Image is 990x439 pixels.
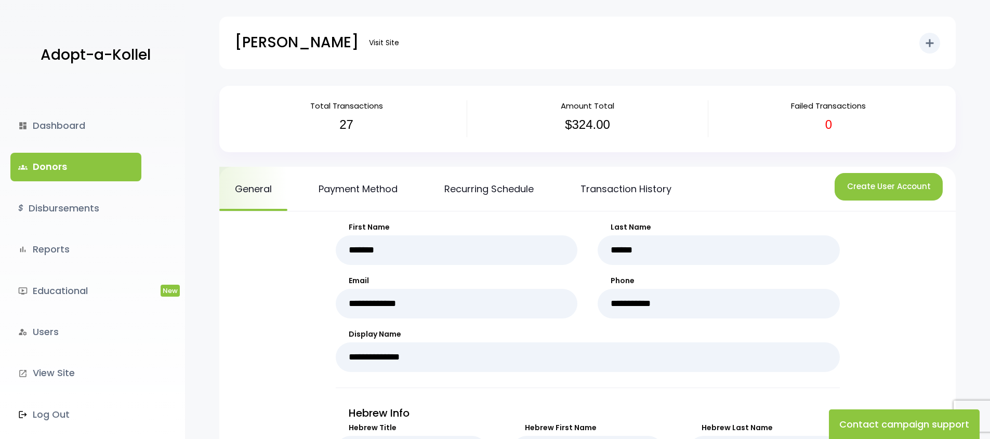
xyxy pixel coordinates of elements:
[689,422,840,433] label: Hebrew Last Name
[18,201,23,216] i: $
[10,235,141,263] a: bar_chartReports
[919,33,940,54] button: add
[829,409,980,439] button: Contact campaign support
[512,422,663,433] label: Hebrew First Name
[18,327,28,337] i: manage_accounts
[235,30,359,56] p: [PERSON_NAME]
[561,100,614,111] span: Amount Total
[10,194,141,222] a: $Disbursements
[598,275,840,286] label: Phone
[18,286,28,296] i: ondemand_video
[161,285,180,297] span: New
[336,275,578,286] label: Email
[429,167,549,211] a: Recurring Schedule
[18,369,28,378] i: launch
[18,121,28,130] i: dashboard
[41,42,151,68] p: Adopt-a-Kollel
[10,277,141,305] a: ondemand_videoEducationalNew
[35,30,151,81] a: Adopt-a-Kollel
[336,404,840,422] p: Hebrew Info
[18,245,28,254] i: bar_chart
[10,359,141,387] a: launchView Site
[219,167,287,211] a: General
[364,33,404,53] a: Visit Site
[475,117,700,132] h3: $324.00
[310,100,383,111] span: Total Transactions
[10,401,141,429] a: Log Out
[716,117,941,132] h3: 0
[835,173,943,201] button: Create User Account
[234,117,459,132] h3: 27
[303,167,413,211] a: Payment Method
[18,163,28,172] span: groups
[336,222,578,233] label: First Name
[10,112,141,140] a: dashboardDashboard
[923,37,936,49] i: add
[565,167,687,211] a: Transaction History
[791,100,866,111] span: Failed Transactions
[598,222,840,233] label: Last Name
[336,329,840,340] label: Display Name
[10,153,141,181] a: groupsDonors
[336,422,487,433] label: Hebrew Title
[10,318,141,346] a: manage_accountsUsers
